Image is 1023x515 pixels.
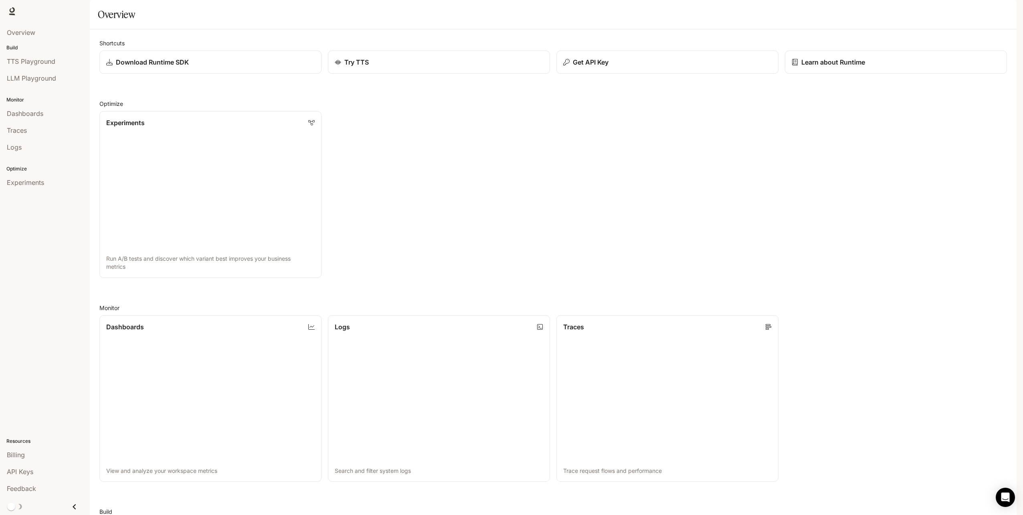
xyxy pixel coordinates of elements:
[344,57,369,67] p: Try TTS
[556,51,778,74] button: Get API Key
[801,57,865,67] p: Learn about Runtime
[99,315,321,482] a: DashboardsView and analyze your workspace metrics
[99,51,321,74] a: Download Runtime SDK
[99,304,1007,312] h2: Monitor
[106,255,315,271] p: Run A/B tests and discover which variant best improves your business metrics
[328,51,550,74] a: Try TTS
[335,322,350,332] p: Logs
[98,6,135,22] h1: Overview
[99,39,1007,47] h2: Shortcuts
[99,99,1007,108] h2: Optimize
[335,467,543,475] p: Search and filter system logs
[563,467,772,475] p: Trace request flows and performance
[116,57,189,67] p: Download Runtime SDK
[99,111,321,278] a: ExperimentsRun A/B tests and discover which variant best improves your business metrics
[328,315,550,482] a: LogsSearch and filter system logs
[563,322,584,332] p: Traces
[556,315,778,482] a: TracesTrace request flows and performance
[106,467,315,475] p: View and analyze your workspace metrics
[106,322,144,332] p: Dashboards
[106,118,145,128] p: Experiments
[573,57,609,67] p: Get API Key
[785,51,1007,74] a: Learn about Runtime
[996,488,1015,507] div: Open Intercom Messenger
